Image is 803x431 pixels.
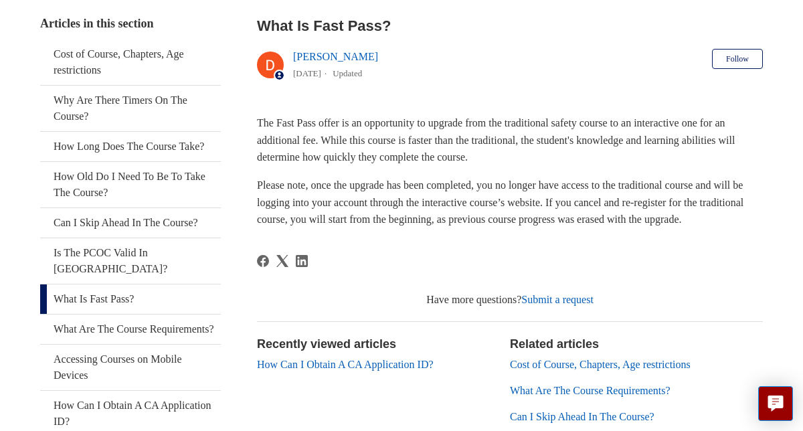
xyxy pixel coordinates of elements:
a: Can I Skip Ahead In The Course? [40,208,221,238]
span: Articles in this section [40,17,153,30]
a: Submit a request [521,294,594,305]
button: Follow Article [712,49,763,69]
svg: Share this page on X Corp [276,255,288,267]
span: Please note, once the upgrade has been completed, you no longer have access to the traditional co... [257,179,743,225]
button: Live chat [758,386,793,421]
a: Cost of Course, Chapters, Age restrictions [510,359,691,370]
span: The Fast Pass offer is an opportunity to upgrade from the traditional safety course to an interac... [257,117,735,163]
li: Updated [333,68,362,78]
a: Can I Skip Ahead In The Course? [510,411,654,422]
a: What Is Fast Pass? [40,284,221,314]
a: Facebook [257,255,269,267]
div: Have more questions? [257,292,763,308]
a: Accessing Courses on Mobile Devices [40,345,221,390]
a: LinkedIn [296,255,308,267]
a: Why Are There Timers On The Course? [40,86,221,131]
a: What Are The Course Requirements? [510,385,671,396]
h2: What Is Fast Pass? [257,15,763,37]
a: How Can I Obtain A CA Application ID? [257,359,434,370]
svg: Share this page on Facebook [257,255,269,267]
a: How Old Do I Need To Be To Take The Course? [40,162,221,207]
a: Is The PCOC Valid In [GEOGRAPHIC_DATA]? [40,238,221,284]
h2: Recently viewed articles [257,335,497,353]
a: X Corp [276,255,288,267]
a: [PERSON_NAME] [293,51,378,62]
svg: Share this page on LinkedIn [296,255,308,267]
a: What Are The Course Requirements? [40,315,221,344]
h2: Related articles [510,335,763,353]
a: Cost of Course, Chapters, Age restrictions [40,39,221,85]
a: How Long Does The Course Take? [40,132,221,161]
time: 03/21/2024, 08:25 [293,68,321,78]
